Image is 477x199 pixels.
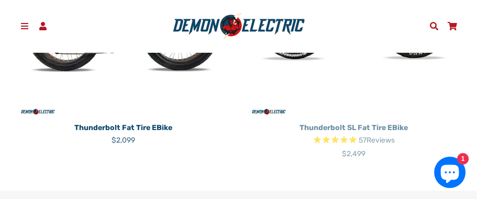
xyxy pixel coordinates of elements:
a: Thunderbolt SL Fat Tire eBike Rated 4.9 out of 5 stars 57 reviews $2,499 [247,119,462,159]
a: Thunderbolt Fat Tire eBike $2,099 [16,119,231,146]
span: $2,499 [342,149,365,158]
inbox-online-store-chat: Shopify online store chat [431,157,469,191]
span: $2,099 [112,136,135,145]
span: 57 reviews [359,136,395,145]
p: Thunderbolt SL Fat Tire eBike [247,122,462,133]
span: Reviews [367,136,395,145]
img: Demon Electric logo [169,13,308,40]
span: Rated 4.9 out of 5 stars 57 reviews [247,135,462,147]
p: Thunderbolt Fat Tire eBike [16,122,231,133]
